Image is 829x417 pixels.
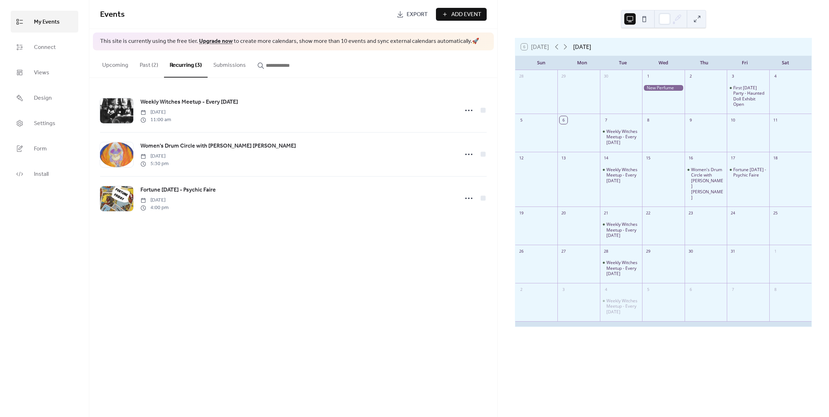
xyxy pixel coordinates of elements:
[727,85,769,107] div: First Friday Party - Haunted Doll Exhibit Open
[517,73,525,80] div: 28
[687,116,695,124] div: 9
[687,154,695,162] div: 16
[34,16,60,28] span: My Events
[11,138,78,159] a: Form
[733,85,766,107] div: First [DATE] Party - Haunted Doll Exhibit Open
[11,112,78,134] a: Settings
[644,286,652,293] div: 5
[96,50,134,77] button: Upcoming
[140,98,238,107] a: Weekly Witches Meetup - Every [DATE]
[560,73,567,80] div: 29
[140,153,169,160] span: [DATE]
[602,286,610,293] div: 4
[517,154,525,162] div: 12
[208,50,252,77] button: Submissions
[34,143,47,154] span: Form
[602,247,610,255] div: 28
[729,247,737,255] div: 31
[602,73,610,80] div: 30
[606,260,639,277] div: Weekly Witches Meetup - Every [DATE]
[164,50,208,78] button: Recurring (3)
[517,209,525,217] div: 19
[560,247,567,255] div: 27
[140,204,169,212] span: 4:00 pm
[517,286,525,293] div: 2
[100,7,125,23] span: Events
[34,93,52,104] span: Design
[11,36,78,58] a: Connect
[11,163,78,185] a: Install
[602,209,610,217] div: 21
[644,73,652,80] div: 1
[729,209,737,217] div: 24
[729,286,737,293] div: 7
[140,197,169,204] span: [DATE]
[602,154,610,162] div: 14
[606,298,639,315] div: Weekly Witches Meetup - Every [DATE]
[687,73,695,80] div: 2
[34,42,56,53] span: Connect
[560,154,567,162] div: 13
[436,8,487,21] button: Add Event
[600,222,642,238] div: Weekly Witches Meetup - Every Tuesday
[11,11,78,33] a: My Events
[140,142,296,150] span: Women's Drum Circle with [PERSON_NAME] [PERSON_NAME]
[451,10,481,19] span: Add Event
[134,50,164,77] button: Past (2)
[606,167,639,184] div: Weekly Witches Meetup - Every [DATE]
[684,56,724,70] div: Thu
[140,160,169,168] span: 5:30 pm
[560,116,567,124] div: 6
[771,209,779,217] div: 25
[687,209,695,217] div: 23
[771,116,779,124] div: 11
[140,142,296,151] a: Women's Drum Circle with [PERSON_NAME] [PERSON_NAME]
[34,169,49,180] span: Install
[560,209,567,217] div: 20
[685,167,727,200] div: Women's Drum Circle with Ann Marie
[687,247,695,255] div: 30
[644,154,652,162] div: 15
[391,8,433,21] a: Export
[521,56,562,70] div: Sun
[140,116,171,124] span: 11:00 am
[771,73,779,80] div: 4
[644,247,652,255] div: 29
[562,56,602,70] div: Mon
[600,167,642,184] div: Weekly Witches Meetup - Every Tuesday
[771,286,779,293] div: 8
[771,154,779,162] div: 18
[642,85,684,91] div: New Perfume Release
[100,38,479,45] span: This site is currently using the free tier. to create more calendars, show more than 10 events an...
[600,129,642,145] div: Weekly Witches Meetup - Every Tuesday
[600,260,642,277] div: Weekly Witches Meetup - Every Tuesday
[765,56,806,70] div: Sat
[687,286,695,293] div: 6
[140,185,216,195] a: Fortune [DATE] - Psychic Faire
[606,222,639,238] div: Weekly Witches Meetup - Every [DATE]
[729,154,737,162] div: 17
[771,247,779,255] div: 1
[600,298,642,315] div: Weekly Witches Meetup - Every Tuesday
[729,73,737,80] div: 3
[573,43,591,51] div: [DATE]
[644,209,652,217] div: 22
[140,186,216,194] span: Fortune [DATE] - Psychic Faire
[34,118,55,129] span: Settings
[407,10,428,19] span: Export
[733,167,766,178] div: Fortune [DATE] - Psychic Faire
[560,286,567,293] div: 3
[11,87,78,109] a: Design
[729,116,737,124] div: 10
[517,116,525,124] div: 5
[11,61,78,83] a: Views
[602,56,643,70] div: Tue
[199,36,233,47] a: Upgrade now
[517,247,525,255] div: 26
[644,116,652,124] div: 8
[602,116,610,124] div: 7
[724,56,765,70] div: Fri
[34,67,49,78] span: Views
